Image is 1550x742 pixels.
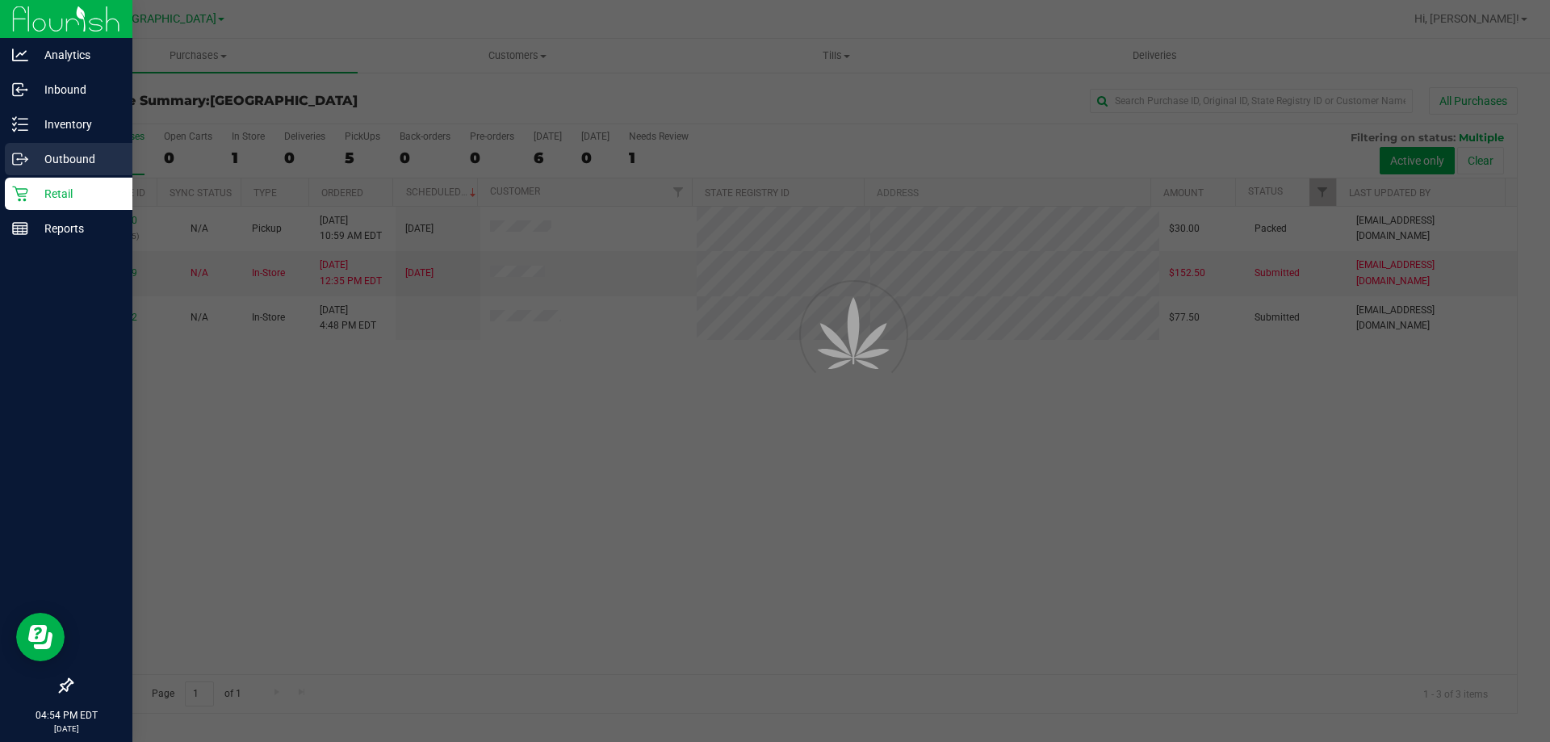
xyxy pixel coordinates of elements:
[28,80,125,99] p: Inbound
[16,613,65,661] iframe: Resource center
[12,151,28,167] inline-svg: Outbound
[12,116,28,132] inline-svg: Inventory
[12,47,28,63] inline-svg: Analytics
[12,82,28,98] inline-svg: Inbound
[28,115,125,134] p: Inventory
[28,149,125,169] p: Outbound
[28,45,125,65] p: Analytics
[12,220,28,237] inline-svg: Reports
[7,708,125,723] p: 04:54 PM EDT
[12,186,28,202] inline-svg: Retail
[28,184,125,203] p: Retail
[28,219,125,238] p: Reports
[7,723,125,735] p: [DATE]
